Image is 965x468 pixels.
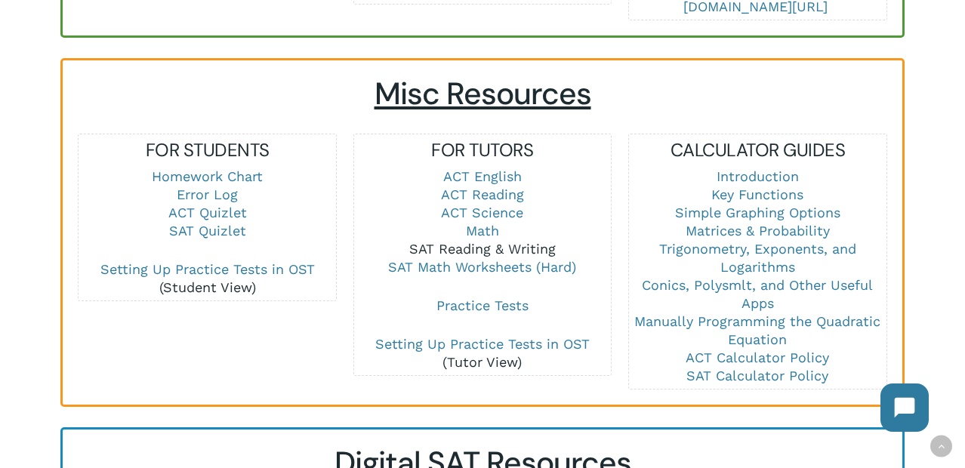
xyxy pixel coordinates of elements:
[354,335,611,371] p: (Tutor View)
[100,261,315,277] a: Setting Up Practice Tests in OST
[675,205,840,220] a: Simple Graphing Options
[152,168,263,184] a: Homework Chart
[388,259,576,275] a: SAT Math Worksheets (Hard)
[177,186,238,202] a: Error Log
[169,223,246,239] a: SAT Quizlet
[441,205,523,220] a: ACT Science
[443,168,522,184] a: ACT English
[79,260,335,297] p: (Student View)
[717,168,799,184] a: Introduction
[168,205,247,220] a: ACT Quizlet
[634,313,880,347] a: Manually Programming the Quadratic Equation
[441,186,524,202] a: ACT Reading
[629,138,886,162] h5: CALCULATOR GUIDES
[409,241,556,257] a: SAT Reading & Writing
[354,138,611,162] h5: FOR TUTORS
[659,241,856,275] a: Trigonometry, Exponents, and Logarithms
[865,368,944,447] iframe: Chatbot
[686,349,829,365] a: ACT Calculator Policy
[642,277,873,311] a: Conics, Polysmlt, and Other Useful Apps
[686,223,830,239] a: Matrices & Probability
[466,223,499,239] a: Math
[375,336,590,352] a: Setting Up Practice Tests in OST
[79,138,335,162] h5: FOR STUDENTS
[686,368,828,383] a: SAT Calculator Policy
[375,74,591,114] span: Misc Resources
[436,297,529,313] a: Practice Tests
[711,186,803,202] a: Key Functions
